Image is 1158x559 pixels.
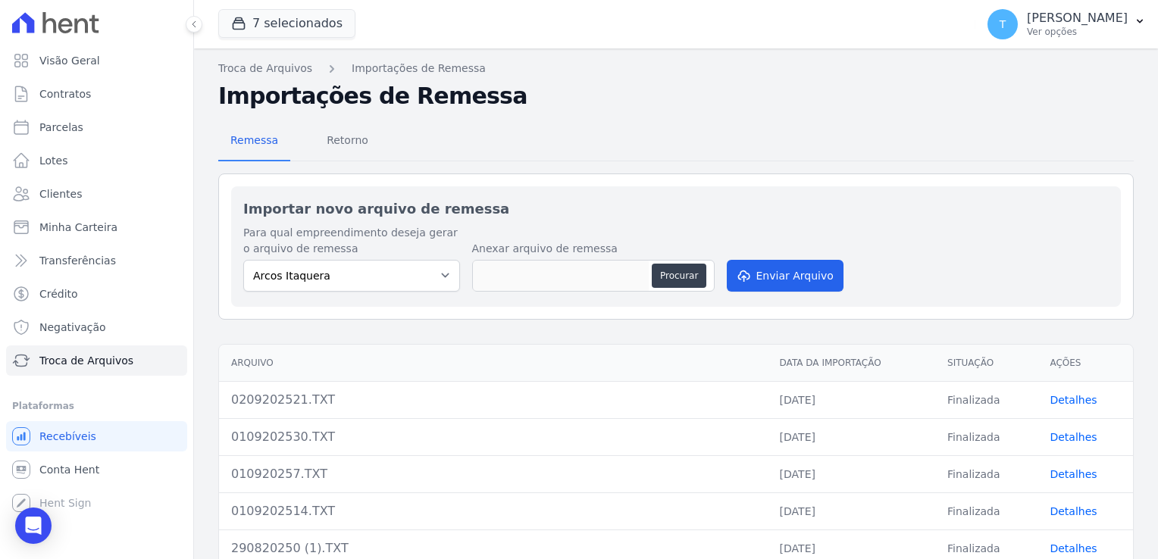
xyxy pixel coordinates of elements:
[6,421,187,451] a: Recebíveis
[231,465,756,483] div: 010920257.TXT
[1027,26,1128,38] p: Ver opções
[231,428,756,446] div: 0109202530.TXT
[1000,19,1006,30] span: T
[1050,542,1097,554] a: Detalhes
[935,455,1038,492] td: Finalizada
[39,220,117,235] span: Minha Carteira
[1027,11,1128,26] p: [PERSON_NAME]
[6,312,187,342] a: Negativação
[6,112,187,142] a: Parcelas
[1038,345,1133,382] th: Ações
[39,353,133,368] span: Troca de Arquivos
[6,179,187,209] a: Clientes
[318,125,377,155] span: Retorno
[6,45,187,76] a: Visão Geral
[39,153,68,168] span: Lotes
[1050,468,1097,480] a: Detalhes
[768,345,935,382] th: Data da Importação
[218,61,312,77] a: Troca de Arquivos
[243,225,460,257] label: Para qual empreendimento deseja gerar o arquivo de remessa
[39,53,100,68] span: Visão Geral
[768,492,935,529] td: [DATE]
[39,429,96,444] span: Recebíveis
[935,418,1038,455] td: Finalizada
[221,125,287,155] span: Remessa
[6,79,187,109] a: Contratos
[231,502,756,520] div: 0109202514.TXT
[768,381,935,418] td: [DATE]
[6,279,187,309] a: Crédito
[218,61,1134,77] nav: Breadcrumb
[768,455,935,492] td: [DATE]
[935,492,1038,529] td: Finalizada
[472,241,715,257] label: Anexar arquivo de remessa
[935,381,1038,418] td: Finalizada
[39,286,78,301] span: Crédito
[6,245,187,276] a: Transferências
[975,3,1158,45] button: T [PERSON_NAME] Ver opções
[6,212,187,242] a: Minha Carteira
[6,454,187,485] a: Conta Hent
[218,83,1134,110] h2: Importações de Remessa
[935,345,1038,382] th: Situação
[652,264,706,288] button: Procurar
[218,9,355,38] button: 7 selecionados
[6,145,187,176] a: Lotes
[315,122,380,161] a: Retorno
[1050,431,1097,443] a: Detalhes
[39,120,83,135] span: Parcelas
[15,507,52,544] div: Open Intercom Messenger
[727,260,843,292] button: Enviar Arquivo
[231,391,756,409] div: 0209202521.TXT
[1050,505,1097,517] a: Detalhes
[39,253,116,268] span: Transferências
[12,397,181,415] div: Plataformas
[231,539,756,557] div: 290820250 (1).TXT
[218,122,380,161] nav: Tab selector
[243,198,1109,219] h2: Importar novo arquivo de remessa
[219,345,768,382] th: Arquivo
[352,61,486,77] a: Importações de Remessa
[218,122,290,161] a: Remessa
[768,418,935,455] td: [DATE]
[39,186,82,201] span: Clientes
[6,345,187,376] a: Troca de Arquivos
[39,320,106,335] span: Negativação
[39,86,91,101] span: Contratos
[39,462,99,477] span: Conta Hent
[1050,394,1097,406] a: Detalhes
